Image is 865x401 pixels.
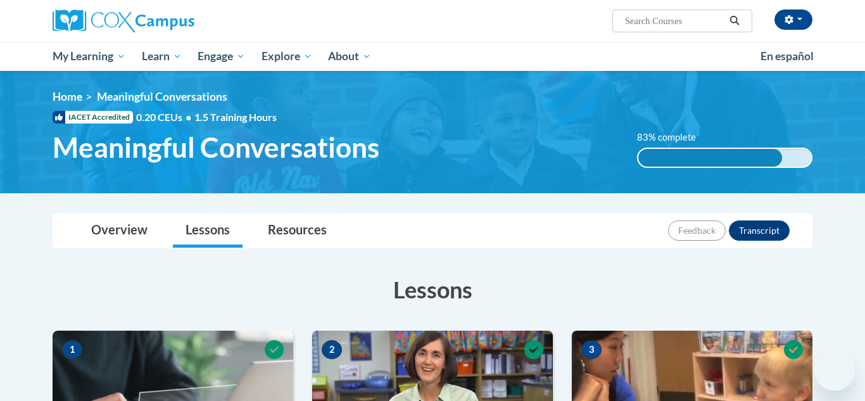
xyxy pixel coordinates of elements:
[638,149,782,167] div: 83% complete
[53,111,133,124] span: IACET Accredited
[262,49,312,64] span: Explore
[774,10,812,30] button: Account Settings
[44,42,134,71] a: My Learning
[322,340,342,359] span: 2
[814,350,855,391] iframe: Button to launch messaging window
[173,214,243,248] a: Lessons
[725,13,744,29] button: Search
[97,90,227,103] span: Meaningful Conversations
[637,130,710,144] label: 83% complete
[53,49,125,64] span: My Learning
[53,130,379,164] span: Meaningful Conversations
[186,111,191,123] span: •
[142,49,182,64] span: Learn
[53,274,812,305] h3: Lessons
[53,10,293,32] a: Cox Campus
[328,49,371,64] span: About
[668,220,726,241] button: Feedback
[194,111,277,123] span: 1.5 Training Hours
[189,42,253,71] a: Engage
[53,10,194,32] img: Cox Campus
[752,43,822,70] a: En español
[134,42,190,71] a: Learn
[255,214,339,248] a: Resources
[761,49,814,63] span: En español
[53,90,82,103] a: Home
[253,42,320,71] a: Explore
[729,220,790,241] button: Transcript
[34,42,831,71] div: Main menu
[624,13,725,29] input: Search Courses
[62,340,82,359] span: 1
[320,42,380,71] a: About
[581,340,602,359] span: 3
[79,214,160,248] a: Overview
[136,110,194,124] span: 0.20 CEUs
[198,49,245,64] span: Engage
